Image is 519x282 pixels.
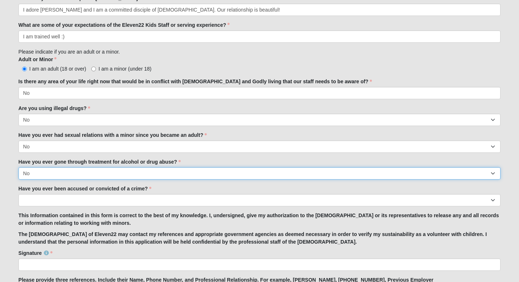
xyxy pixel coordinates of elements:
[18,21,230,29] label: What are some of your expectations of the Eleven22 Kids Staff or serving experience?
[18,78,372,85] label: Is there any area of your life right now that would be in conflict with [DEMOGRAPHIC_DATA] and Go...
[18,105,90,112] label: Are you using illegal drugs?
[18,158,181,165] label: Have you ever gone through treatment for alcohol or drug abuse?
[18,249,53,257] label: Signature
[29,66,86,72] span: I am an adult (18 or over)
[18,56,57,63] label: Adult or Minor
[18,185,151,192] label: Have you ever been accused or convicted of a crime?
[18,212,499,226] strong: This Information contained in this form is correct to the best of my knowledge. I, undersigned, g...
[91,67,96,71] input: I am a minor (under 18)
[18,231,487,245] strong: The [DEMOGRAPHIC_DATA] of Eleven22 may contact my references and appropriate government agencies ...
[99,66,151,72] span: I am a minor (under 18)
[18,131,207,139] label: Have you ever had sexual relations with a minor since you became an adult?
[22,67,27,71] input: I am an adult (18 or over)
